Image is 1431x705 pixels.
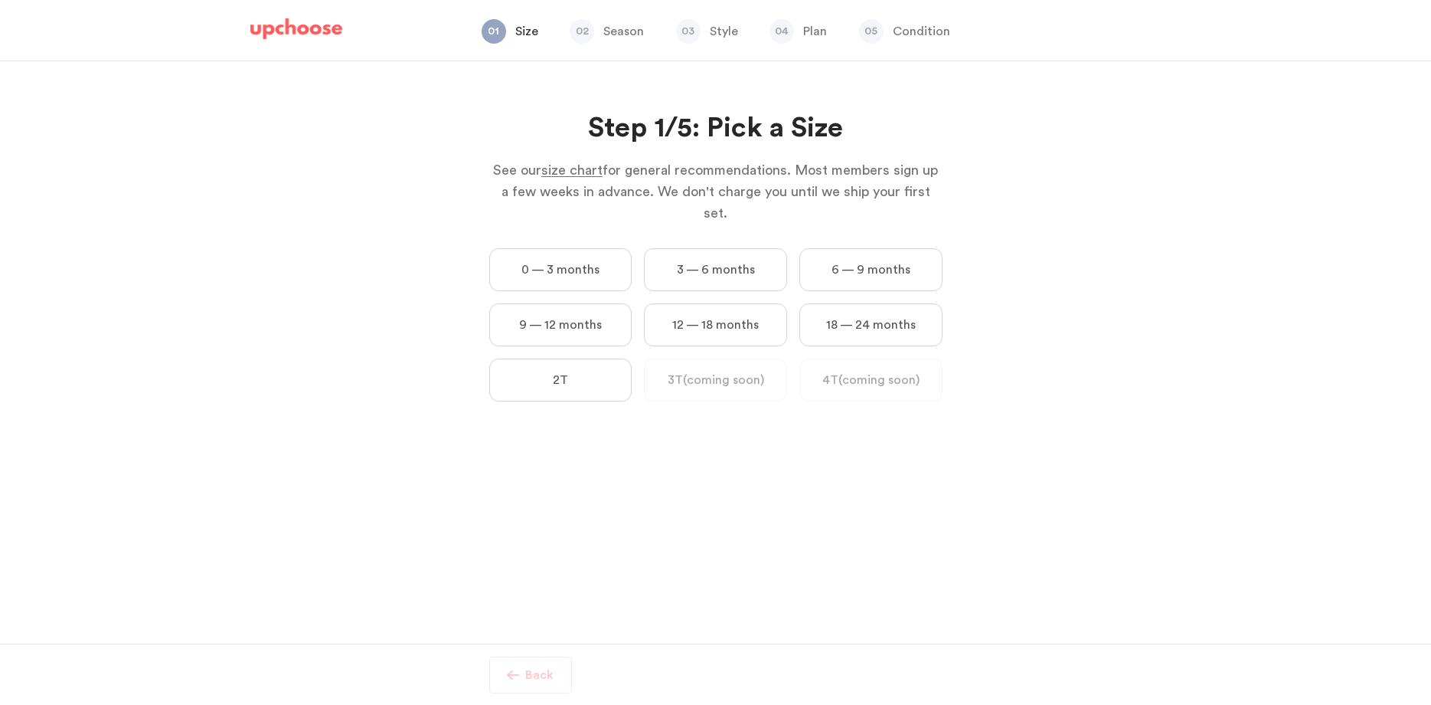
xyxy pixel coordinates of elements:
[603,22,644,41] p: Season
[541,163,603,177] span: size chart
[893,22,950,41] p: Condition
[489,657,572,694] button: Back
[489,159,943,224] p: See our for general recommendations. Most members sign up a few weeks in advance. We don't charge...
[482,19,506,44] span: 01
[489,248,632,291] label: 0 — 3 months
[489,359,632,402] label: 2T
[525,666,554,684] p: Back
[489,110,943,147] h2: Step 1/5: Pick a Size
[710,22,738,41] p: Style
[250,18,342,40] img: UpChoose
[859,19,884,44] span: 05
[489,303,632,346] label: 9 — 12 months
[515,22,538,41] p: Size
[644,248,787,291] label: 3 — 6 months
[676,19,701,44] span: 03
[799,303,943,346] label: 18 — 24 months
[799,248,943,291] label: 6 — 9 months
[769,19,794,44] span: 04
[644,303,787,346] label: 12 — 18 months
[799,359,943,402] label: 4T (coming soon)
[803,22,827,41] p: Plan
[250,18,342,47] a: UpChoose
[570,19,594,44] span: 02
[644,359,787,402] label: 3T (coming soon)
